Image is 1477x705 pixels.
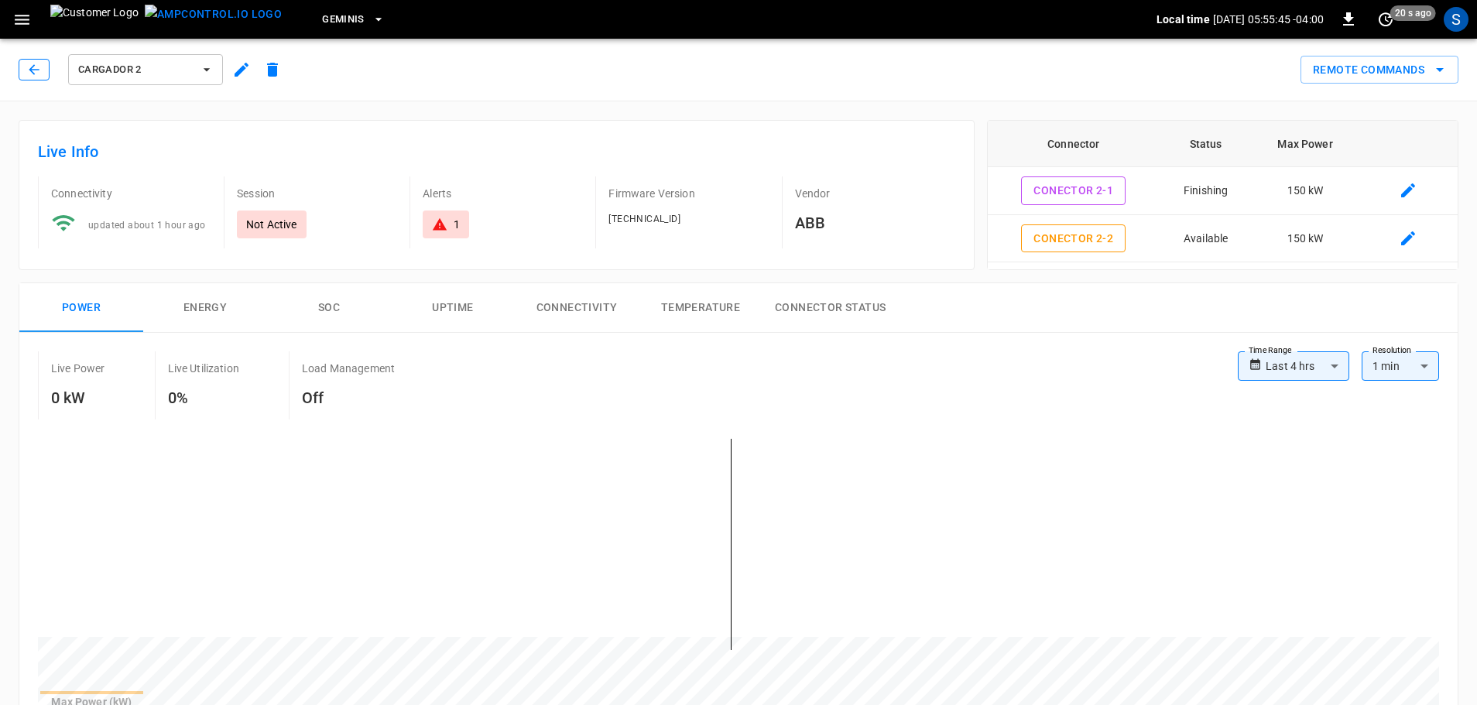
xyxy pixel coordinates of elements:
p: Live Utilization [168,361,239,376]
button: Temperature [639,283,762,333]
td: 150 kW [1252,167,1359,215]
td: Available [1160,215,1252,263]
div: 1 [454,217,460,232]
td: 150 kW [1252,262,1359,310]
th: Status [1160,121,1252,167]
label: Time Range [1249,344,1292,357]
button: Geminis [316,5,391,35]
td: 150 kW [1252,215,1359,263]
button: Conector 2-2 [1021,224,1126,253]
h6: Live Info [38,139,955,164]
p: [DATE] 05:55:45 -04:00 [1213,12,1324,27]
p: Vendor [795,186,955,201]
button: Connector Status [762,283,898,333]
button: Conector 2-1 [1021,176,1126,205]
div: 1 min [1362,351,1439,381]
table: connector table [988,121,1458,358]
button: Cargador 2 [68,54,223,85]
img: Customer Logo [50,5,139,34]
button: set refresh interval [1373,7,1398,32]
p: Alerts [423,186,583,201]
div: Last 4 hrs [1266,351,1349,381]
p: Local time [1157,12,1210,27]
img: ampcontrol.io logo [145,5,282,24]
button: Uptime [391,283,515,333]
h6: ABB [795,210,955,235]
p: Load Management [302,361,395,376]
p: Firmware Version [608,186,769,201]
p: Session [237,186,397,201]
button: Power [19,283,143,333]
button: Energy [143,283,267,333]
th: Connector [988,121,1160,167]
span: updated about 1 hour ago [88,220,206,231]
h6: Off [302,385,395,410]
button: SOC [267,283,391,333]
h6: 0 kW [51,385,105,410]
span: Cargador 2 [78,61,193,79]
button: Remote Commands [1301,56,1458,84]
td: Finishing [1160,167,1252,215]
div: remote commands options [1301,56,1458,84]
button: Connectivity [515,283,639,333]
h6: 0% [168,385,239,410]
th: Max Power [1252,121,1359,167]
span: [TECHNICAL_ID] [608,214,680,224]
div: profile-icon [1444,7,1468,32]
p: Connectivity [51,186,211,201]
span: Geminis [322,11,365,29]
p: Not Active [246,217,297,232]
td: Faulted [1160,262,1252,310]
p: Live Power [51,361,105,376]
label: Resolution [1372,344,1411,357]
span: 20 s ago [1390,5,1436,21]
